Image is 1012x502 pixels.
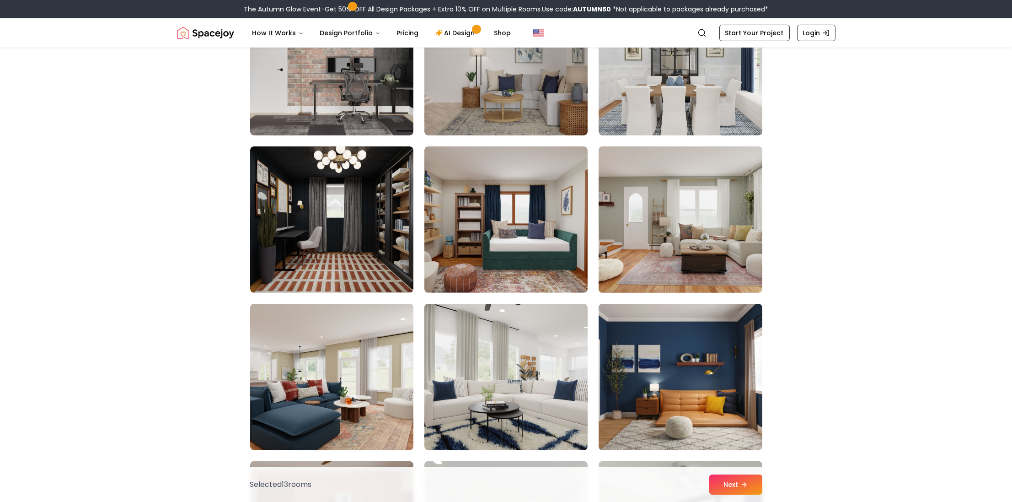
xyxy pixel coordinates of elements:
[611,5,768,14] span: *Not applicable to packages already purchased*
[594,143,766,297] img: Room room-54
[709,475,762,495] button: Next
[542,5,611,14] span: Use code:
[250,304,413,450] img: Room room-55
[250,479,312,490] p: Selected 13 room s
[533,27,544,38] img: United States
[428,24,485,42] a: AI Design
[390,24,426,42] a: Pricing
[177,24,234,42] a: Spacejoy
[719,25,790,41] a: Start Your Project
[599,304,762,450] img: Room room-57
[424,146,588,293] img: Room room-53
[250,146,413,293] img: Room room-52
[487,24,519,42] a: Shop
[313,24,388,42] button: Design Portfolio
[245,24,519,42] nav: Main
[177,24,234,42] img: Spacejoy Logo
[424,304,588,450] img: Room room-56
[797,25,835,41] a: Login
[177,18,835,48] nav: Global
[244,5,768,14] div: The Autumn Glow Event-Get 50% OFF All Design Packages + Extra 10% OFF on Multiple Rooms.
[245,24,311,42] button: How It Works
[573,5,611,14] b: AUTUMN50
